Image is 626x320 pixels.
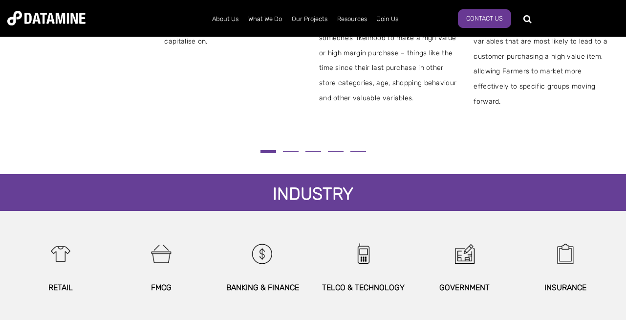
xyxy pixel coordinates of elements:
[515,281,616,294] p: INSURANCE
[241,232,283,276] img: Banking%20%26%20Financial.png
[313,281,414,294] p: TELCO & TECHNOLOGY
[343,232,385,276] img: Telecomms.png
[7,11,86,25] img: Datamine
[414,281,515,294] p: GOVERNMENT
[372,6,403,32] a: Join Us
[111,281,212,294] p: FMCG
[212,281,313,294] p: BANKING & FINANCE
[458,9,511,28] a: Contact Us
[140,232,182,276] img: FMCG.png
[263,184,363,206] h4: Industry
[243,6,287,32] a: What We Do
[40,232,82,276] img: Retail.png
[207,6,243,32] a: About Us
[10,281,111,294] p: Retail
[332,6,372,32] a: Resources
[544,232,586,276] img: Insurance.png
[319,0,462,106] span: In doing the analysis, we found that there were patterns in the data that help predict someone’s ...
[287,6,332,32] a: Our Projects
[444,232,486,276] img: Government.png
